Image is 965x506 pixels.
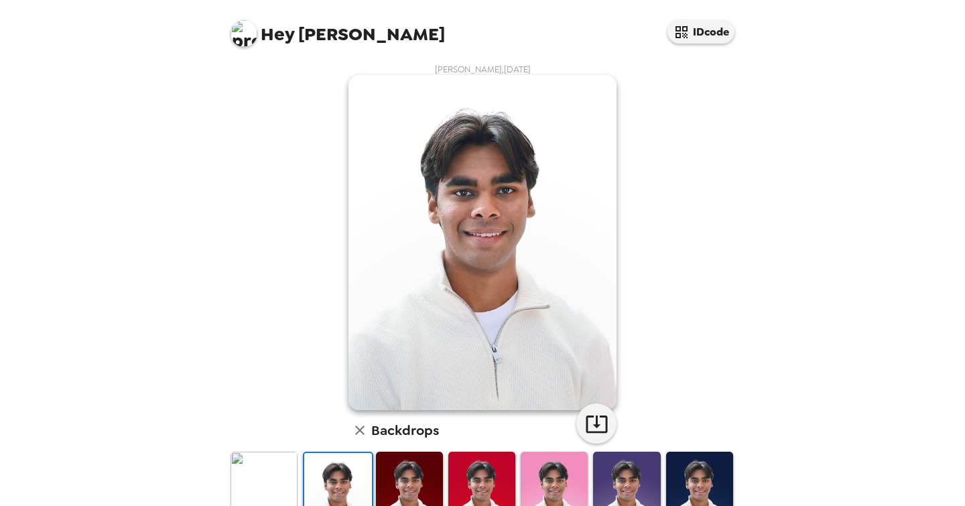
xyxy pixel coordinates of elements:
[231,20,257,47] img: profile pic
[348,75,617,410] img: user
[261,22,294,46] span: Hey
[231,13,445,44] span: [PERSON_NAME]
[371,420,439,441] h6: Backdrops
[667,20,734,44] button: IDcode
[435,64,531,75] span: [PERSON_NAME] , [DATE]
